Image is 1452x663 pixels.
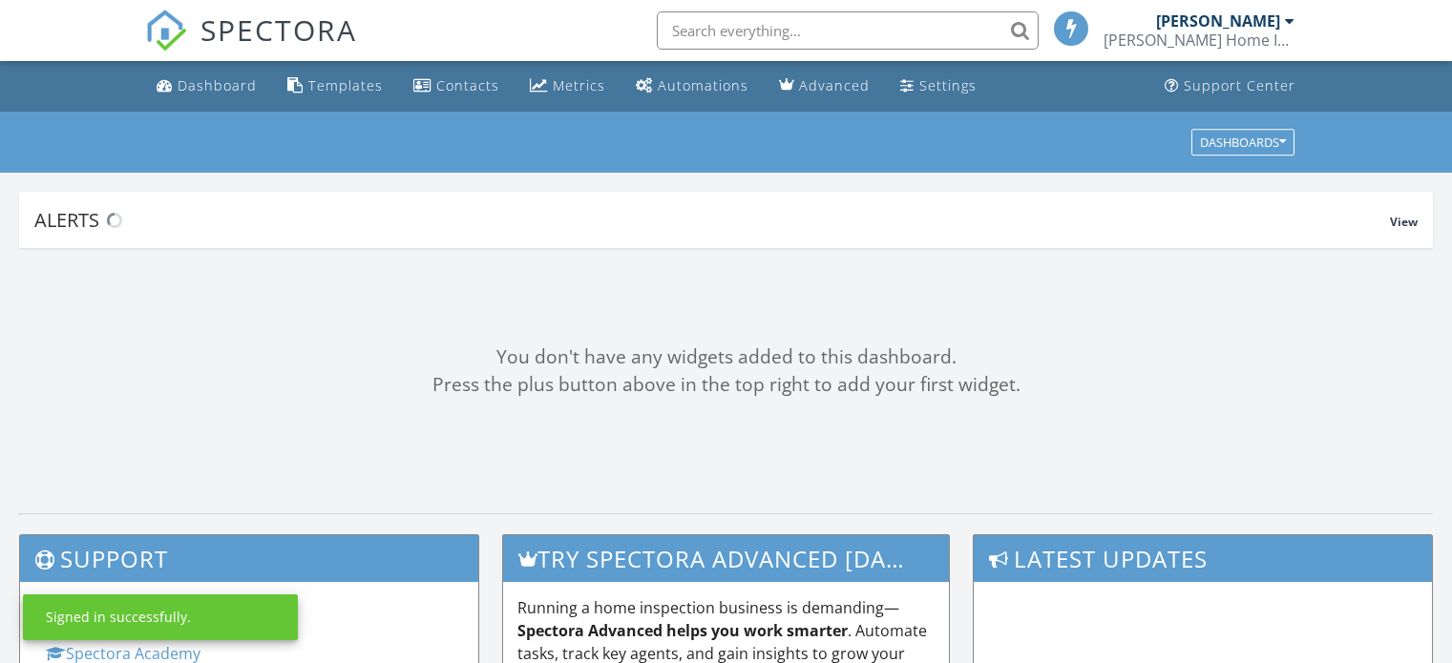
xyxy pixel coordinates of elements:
div: Advanced [799,76,870,94]
div: Metrics [553,76,605,94]
a: SPECTORA [145,26,357,66]
a: Templates [280,69,390,104]
div: Contacts [436,76,499,94]
div: Press the plus button above in the top right to add your first widget. [19,371,1433,399]
h3: Latest Updates [974,535,1432,582]
span: SPECTORA [200,10,357,50]
strong: Spectora Advanced helps you work smarter [517,620,848,641]
button: Dashboards [1191,129,1294,155]
a: Metrics [522,69,613,104]
div: Templates [308,76,383,94]
div: Alerts [34,207,1390,233]
a: Automations (Basic) [628,69,756,104]
div: Dashboards [1200,135,1286,149]
a: Contacts [406,69,507,104]
img: The Best Home Inspection Software - Spectora [145,10,187,52]
div: Signed in successfully. [46,608,191,627]
h3: Try spectora advanced [DATE] [503,535,950,582]
span: View [1390,214,1418,230]
a: Dashboard [149,69,264,104]
a: Advanced [771,69,877,104]
h3: Support [20,535,478,582]
a: Settings [893,69,984,104]
div: Automations [658,76,748,94]
div: Support Center [1184,76,1295,94]
div: [PERSON_NAME] [1156,11,1280,31]
input: Search everything... [657,11,1039,50]
a: Spectora YouTube Channel [46,620,255,641]
a: Support Center [1157,69,1303,104]
div: Dashboard [178,76,257,94]
div: You don't have any widgets added to this dashboard. [19,343,1433,371]
div: Settings [919,76,977,94]
div: Vance Home Inspections [1104,31,1294,50]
